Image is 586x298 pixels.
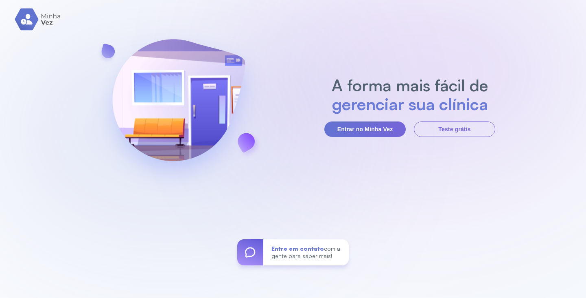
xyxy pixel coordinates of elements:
[414,121,495,137] button: Teste grátis
[263,239,349,265] div: com a gente para saber mais!
[271,245,324,252] span: Entre em contato
[15,8,61,31] img: logo.svg
[324,121,406,137] button: Entrar no Minha Vez
[328,95,492,113] h2: gerenciar sua clínica
[237,239,349,265] a: Entre em contatocom a gente para saber mais!
[91,18,267,195] img: banner-login.svg
[328,76,492,95] h2: A forma mais fácil de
